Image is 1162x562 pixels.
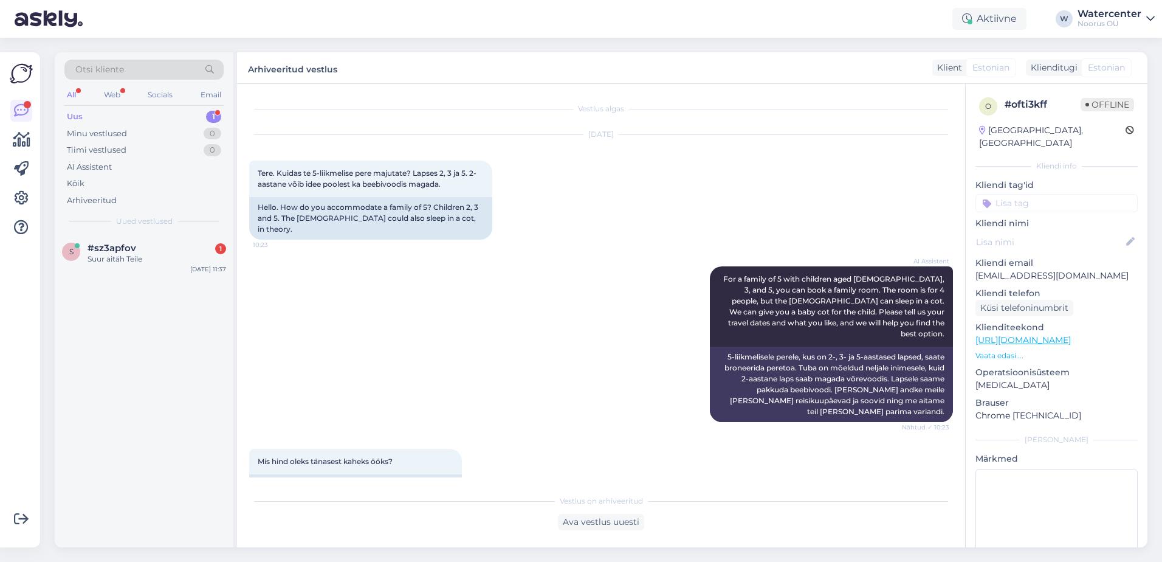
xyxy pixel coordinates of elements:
div: W [1056,10,1073,27]
div: 5-liikmelisele perele, kus on 2-, 3- ja 5-aastased lapsed, saate broneerida peretoa. Tuba on mõel... [710,347,953,422]
span: Offline [1081,98,1134,111]
div: Kliendi info [975,161,1138,172]
div: Minu vestlused [67,128,127,140]
span: Estonian [1088,61,1125,74]
p: Kliendi nimi [975,217,1138,230]
div: 1 [206,111,221,123]
div: Watercenter [1078,9,1141,19]
div: Klienditugi [1026,61,1078,74]
span: AI Assistent [904,257,949,266]
span: 10:23 [253,240,298,249]
p: [MEDICAL_DATA] [975,379,1138,392]
span: s [69,247,74,256]
a: WatercenterNoorus OÜ [1078,9,1155,29]
p: Brauser [975,397,1138,409]
div: Klient [932,61,962,74]
div: Arhiveeritud [67,195,117,207]
div: Email [198,87,224,103]
p: Chrome [TECHNICAL_ID] [975,409,1138,422]
span: o [985,102,991,111]
div: Uus [67,111,83,123]
p: Märkmed [975,453,1138,465]
div: All [64,87,78,103]
div: AI Assistent [67,161,112,173]
div: Vestlus algas [249,103,953,114]
span: Mis hind oleks tänasest kaheks ööks? [258,457,393,466]
div: Hello. How do you accommodate a family of 5? Children 2, 3 and 5. The [DEMOGRAPHIC_DATA] could al... [249,197,492,240]
p: [EMAIL_ADDRESS][DOMAIN_NAME] [975,269,1138,282]
div: Socials [145,87,175,103]
div: [DATE] [249,129,953,140]
div: Tiimi vestlused [67,144,126,156]
input: Lisa nimi [976,235,1124,249]
div: Noorus OÜ [1078,19,1141,29]
p: Kliendi tag'id [975,179,1138,192]
div: 0 [204,144,221,156]
div: Web [101,87,123,103]
div: Aktiivne [952,8,1026,30]
div: Kõik [67,178,84,190]
span: Tere. Kuidas te 5-liikmelise pere majutate? Lapses 2, 3 ja 5. 2-aastane võib idee poolest ka beeb... [258,168,476,189]
span: #sz3apfov [88,243,136,254]
div: Küsi telefoninumbrit [975,300,1073,316]
span: Estonian [972,61,1009,74]
div: [GEOGRAPHIC_DATA], [GEOGRAPHIC_DATA] [979,124,1126,150]
div: Suur aitäh Teile [88,254,226,265]
div: Ava vestlus uuesti [558,514,644,530]
span: Vestlus on arhiveeritud [560,496,643,507]
div: [PERSON_NAME] [975,434,1138,445]
div: 1 [215,243,226,254]
span: Nähtud ✓ 10:23 [902,423,949,432]
a: [URL][DOMAIN_NAME] [975,335,1071,345]
label: Arhiveeritud vestlus [248,60,337,76]
input: Lisa tag [975,194,1138,212]
p: Kliendi telefon [975,287,1138,300]
span: For a family of 5 with children aged [DEMOGRAPHIC_DATA], 3, and 5, you can book a family room. Th... [723,274,946,338]
span: Uued vestlused [116,216,173,227]
img: Askly Logo [10,62,33,85]
div: # ofti3kff [1005,97,1081,112]
p: Operatsioonisüsteem [975,366,1138,379]
div: What would the price be for two nights from [DATE]? [249,474,462,495]
p: Klienditeekond [975,321,1138,334]
span: Otsi kliente [75,63,124,76]
p: Kliendi email [975,257,1138,269]
div: 0 [204,128,221,140]
div: [DATE] 11:37 [190,265,226,274]
p: Vaata edasi ... [975,350,1138,361]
